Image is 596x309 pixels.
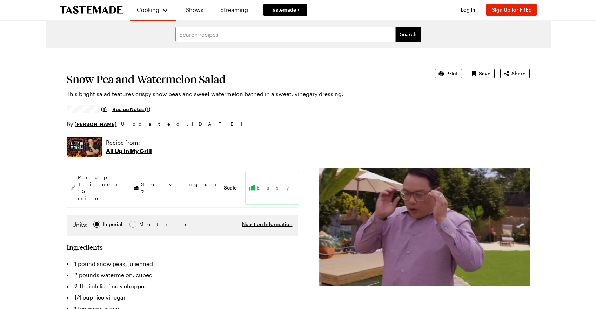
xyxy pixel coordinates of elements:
span: Metric [139,220,155,228]
li: 2 Thai chilis, finely chopped [67,281,298,292]
span: Search [400,31,417,38]
button: Share [500,69,530,78]
a: To Tastemade Home Page [60,6,123,14]
label: Units: [72,220,88,229]
a: Recipe from:All Up In My Grill [106,138,152,155]
p: Recipe from: [106,138,152,147]
h2: Ingredients [67,243,103,251]
a: 5/5 stars from 1 reviews [67,106,107,112]
span: Imperial [103,220,123,228]
input: Search recipes [175,27,396,42]
span: Log In [461,7,475,13]
button: Print [435,69,462,78]
li: 2 pounds watermelon, cubed [67,269,298,281]
span: Tastemade + [270,6,300,13]
li: 1 pound snow peas, julienned [67,258,298,269]
p: All Up In My Grill [106,147,152,155]
li: 1/4 cup rice vinegar [67,292,298,303]
button: Scale [224,184,237,191]
button: Log In [454,6,482,13]
span: Easy [257,184,296,191]
button: Cooking [137,3,169,17]
span: 2 [141,188,144,194]
button: Save recipe [468,69,495,78]
span: Save [479,70,490,77]
h1: Snow Pea and Watermelon Salad [67,73,415,85]
button: Sign Up for FREE [486,4,537,16]
div: Metric [139,220,154,228]
span: Prep Time: 15 min [78,174,121,202]
span: Servings: [141,181,220,195]
img: Show where recipe is used [67,137,102,157]
span: Cooking [137,6,159,13]
div: Imperial [103,220,122,228]
span: Print [446,70,458,77]
p: By [67,120,117,128]
a: Tastemade + [263,4,307,16]
span: Share [511,70,525,77]
a: [PERSON_NAME] [74,120,117,128]
span: Sign Up for FREE [492,7,531,13]
button: Nutrition Information [242,221,293,228]
span: (1) [101,105,107,112]
span: Updated : [DATE] [121,120,249,128]
a: Recipe Notes (1) [112,105,150,113]
button: filters [396,27,421,42]
div: Imperial Metric [72,220,154,230]
p: This bright salad features crispy snow peas and sweet watermelon bathed in a sweet, vinegary dres... [67,90,415,98]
